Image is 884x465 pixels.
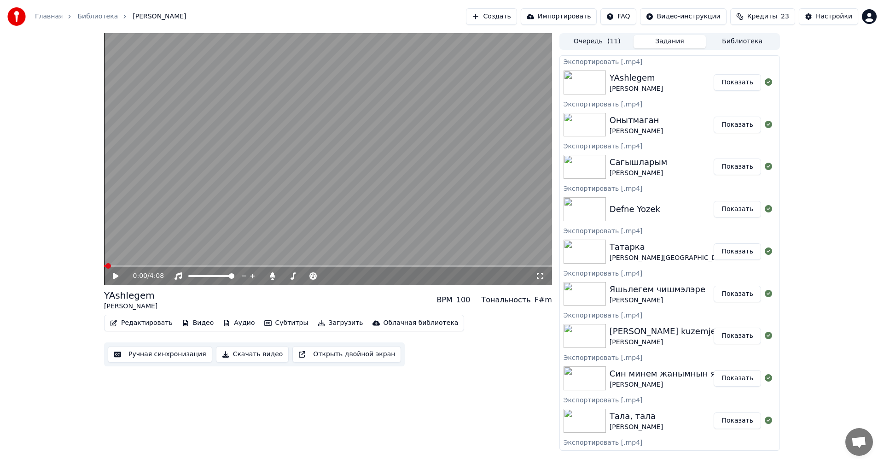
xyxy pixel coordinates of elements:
div: Экспортировать [.mp4] [560,267,779,278]
div: Татарка [610,241,731,253]
button: Показать [714,328,761,344]
button: Показать [714,159,761,175]
img: youka [7,7,26,26]
button: Настройки [799,8,858,25]
button: Видео [178,317,218,330]
button: Аудио [219,317,258,330]
div: Облачная библиотека [384,318,459,328]
div: 100 [456,294,471,306]
button: Кредиты23 [730,8,795,25]
button: Показать [714,74,761,91]
div: Экспортировать [.mp4] [560,98,779,109]
button: Показать [714,243,761,260]
div: [PERSON_NAME][GEOGRAPHIC_DATA] [610,253,731,263]
button: Показать [714,117,761,133]
div: [PERSON_NAME] [610,169,668,178]
div: Экспортировать [.mp4] [560,225,779,236]
div: Син минем жанымнын яртысы [610,367,744,380]
div: Экспортировать [.mp4] [560,352,779,363]
span: 0:00 [133,271,147,281]
button: Импортировать [521,8,597,25]
button: FAQ [600,8,636,25]
span: Кредиты [747,12,777,21]
div: Настройки [816,12,852,21]
div: [PERSON_NAME] [104,302,157,311]
a: Библиотека [77,12,118,21]
div: Тональность [481,294,530,306]
div: [PERSON_NAME] kuzemje [610,325,716,338]
div: [PERSON_NAME] [610,380,744,389]
div: [PERSON_NAME] [610,338,716,347]
span: 4:08 [150,271,164,281]
div: Экспортировать [.mp4] [560,182,779,194]
button: Редактировать [106,317,176,330]
button: Загрузить [314,317,367,330]
div: YAshlegem [610,71,663,84]
button: Задания [634,35,706,48]
div: [PERSON_NAME] [610,296,705,305]
button: Очередь [561,35,634,48]
div: F#m [535,294,552,306]
button: Показать [714,286,761,302]
div: Экспортировать [.mp4] [560,56,779,67]
div: Экспортировать [.mp4] [560,309,779,320]
button: Показать [714,201,761,218]
nav: breadcrumb [35,12,186,21]
div: [PERSON_NAME] [610,84,663,94]
button: Показать [714,412,761,429]
span: ( 11 ) [607,37,621,46]
button: Создать [466,8,517,25]
button: Открыть двойной экран [292,346,401,363]
div: / [133,271,155,281]
button: Видео-инструкции [640,8,727,25]
div: Экспортировать [.mp4] [560,140,779,151]
div: BPM [436,294,452,306]
div: Яшьлегем чишмэлэре [610,283,705,296]
div: Тала, тала [610,410,663,423]
div: Экспортировать [.mp4] [560,436,779,447]
a: Открытый чат [845,428,873,456]
button: Субтитры [261,317,312,330]
button: Скачать видео [216,346,289,363]
span: [PERSON_NAME] [133,12,186,21]
div: Defne Yozek [610,203,660,216]
div: [PERSON_NAME] [610,423,663,432]
span: 23 [781,12,789,21]
button: Показать [714,370,761,387]
button: Библиотека [706,35,779,48]
div: Экспортировать [.mp4] [560,394,779,405]
div: Сагышларым [610,156,668,169]
div: [PERSON_NAME] [610,127,663,136]
div: YAshlegem [104,289,157,302]
div: Онытмаган [610,114,663,127]
button: Ручная синхронизация [108,346,212,363]
a: Главная [35,12,63,21]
